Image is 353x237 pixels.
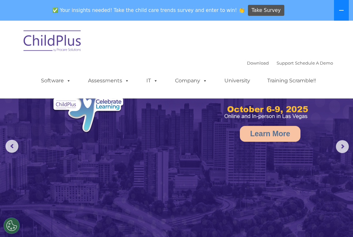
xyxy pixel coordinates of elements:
a: University [218,74,257,87]
span: Take Survey [251,5,280,16]
a: Learn More [240,126,300,142]
a: Training Scramble!! [261,74,322,87]
a: Take Survey [248,5,284,16]
a: IT [140,74,164,87]
button: Cookies Settings [4,218,20,234]
span: ✅ Your insights needed! Take the child care trends survey and enter to win! 👏 [50,4,247,17]
a: Schedule A Demo [295,60,333,66]
a: Company [169,74,214,87]
img: ChildPlus by Procare Solutions [20,26,85,58]
a: Assessments [82,74,136,87]
a: Download [247,60,269,66]
a: Support [277,60,294,66]
a: Software [34,74,77,87]
font: | [247,60,333,66]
